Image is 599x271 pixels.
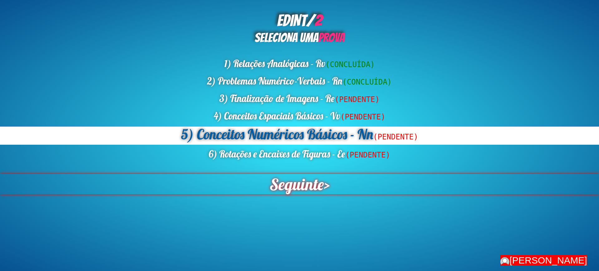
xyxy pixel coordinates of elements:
[277,12,322,29] b: EDINT/
[255,31,344,44] span: SELECIONA UMA
[325,60,375,69] span: (CONCLUÍDA)
[318,31,344,44] span: PROVA
[373,133,418,141] span: (PENDENTE)
[315,12,322,29] span: 2
[345,151,390,159] span: (PENDENTE)
[342,78,392,86] span: (CONCLUÍDA)
[500,255,587,266] div: MODO SIN TIEMPO ACTIVADO
[340,113,385,121] span: (PENDENTE)
[269,174,324,194] span: Seguinte
[334,95,379,104] span: (PENDENTE)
